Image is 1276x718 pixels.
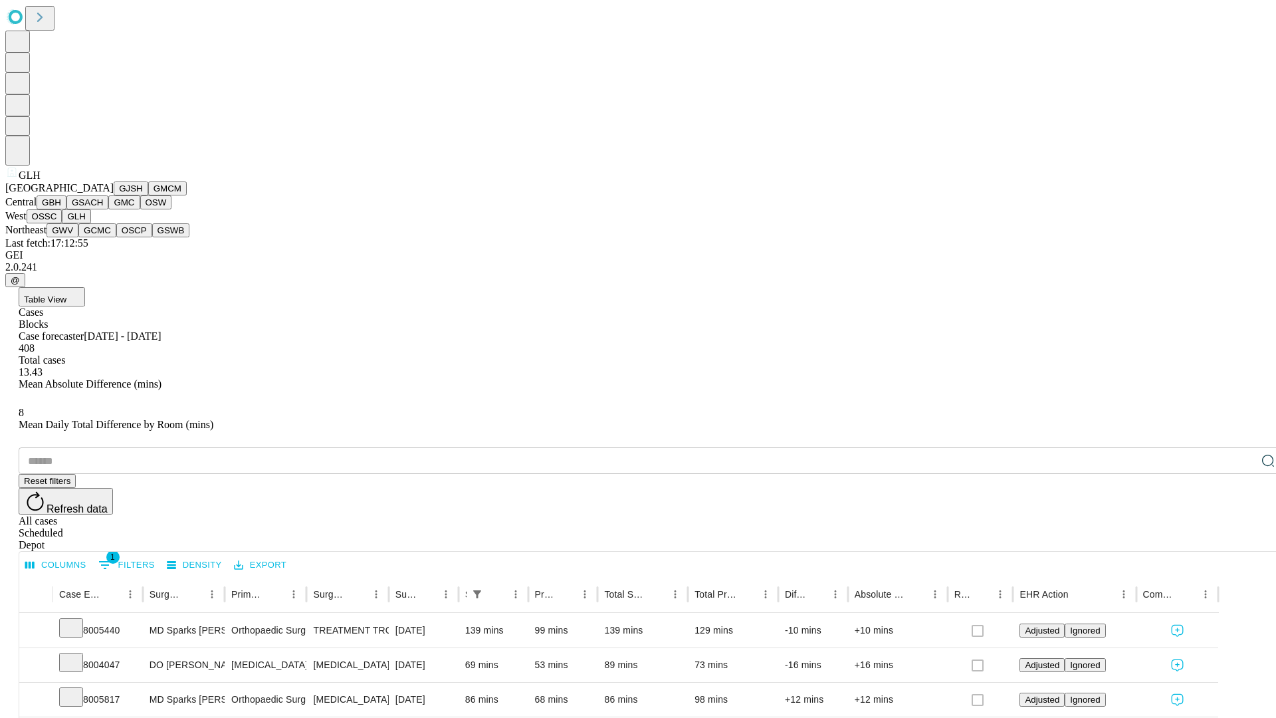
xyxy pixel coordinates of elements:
button: Menu [367,585,385,604]
button: Menu [991,585,1010,604]
button: Menu [203,585,221,604]
span: Adjusted [1025,626,1059,636]
div: -16 mins [785,648,841,682]
span: Ignored [1070,695,1100,705]
button: Sort [972,585,991,604]
div: GEI [5,249,1271,261]
button: Expand [26,689,46,712]
button: GBH [37,195,66,209]
div: [MEDICAL_DATA] LEG,KNEE, ANKLE DEEP [313,683,381,717]
div: 99 mins [535,614,591,648]
div: +10 mins [855,614,941,648]
button: Sort [102,585,121,604]
button: Refresh data [19,488,113,515]
button: OSCP [116,223,152,237]
button: Select columns [22,555,90,576]
span: Refresh data [47,503,108,515]
div: Predicted In Room Duration [535,589,556,600]
span: Central [5,196,37,207]
button: Sort [184,585,203,604]
div: +16 mins [855,648,941,682]
button: GSACH [66,195,108,209]
button: Density [163,555,225,576]
span: Mean Absolute Difference (mins) [19,378,161,390]
button: Sort [488,585,506,604]
button: Ignored [1065,693,1105,707]
div: 98 mins [694,683,772,717]
div: [DATE] [395,683,452,717]
button: Adjusted [1019,693,1065,707]
button: Sort [557,585,576,604]
div: [DATE] [395,614,452,648]
div: EHR Action [1019,589,1068,600]
div: 8004047 [59,648,136,682]
div: MD Sparks [PERSON_NAME] Md [150,683,218,717]
div: Orthopaedic Surgery [231,614,300,648]
div: 8005440 [59,614,136,648]
span: 1 [106,550,120,564]
button: Expand [26,654,46,677]
span: @ [11,275,20,285]
button: Menu [121,585,140,604]
button: Menu [666,585,685,604]
div: Orthopaedic Surgery [231,683,300,717]
button: Adjusted [1019,624,1065,638]
div: Resolved in EHR [954,589,972,600]
button: GJSH [114,181,148,195]
button: Sort [647,585,666,604]
div: Absolute Difference [855,589,906,600]
button: Menu [576,585,594,604]
div: +12 mins [855,683,941,717]
div: 8005817 [59,683,136,717]
button: Menu [437,585,455,604]
span: Adjusted [1025,660,1059,670]
div: 86 mins [465,683,522,717]
button: GSWB [152,223,190,237]
button: Sort [418,585,437,604]
div: Comments [1143,589,1176,600]
div: 68 mins [535,683,591,717]
div: TREATMENT TROCHANTERIC [MEDICAL_DATA] FRACTURE INTERMEDULLARY ROD [313,614,381,648]
span: Last fetch: 17:12:55 [5,237,88,249]
div: Surgeon Name [150,589,183,600]
button: OSSC [27,209,62,223]
div: +12 mins [785,683,841,717]
div: Surgery Date [395,589,417,600]
button: Export [231,555,290,576]
span: West [5,210,27,221]
span: Adjusted [1025,695,1059,705]
div: 69 mins [465,648,522,682]
button: Ignored [1065,658,1105,672]
span: Ignored [1070,626,1100,636]
div: [MEDICAL_DATA] LEG,KNEE, ANKLE DEEP [313,648,381,682]
button: Reset filters [19,474,76,488]
span: Reset filters [24,476,70,486]
div: 1 active filter [468,585,486,604]
div: DO [PERSON_NAME] Do [150,648,218,682]
span: Case forecaster [19,330,84,342]
button: GWV [47,223,78,237]
span: 13.43 [19,366,43,378]
span: Northeast [5,224,47,235]
div: 89 mins [604,648,681,682]
span: Total cases [19,354,65,366]
span: Table View [24,295,66,304]
span: [GEOGRAPHIC_DATA] [5,182,114,193]
div: 139 mins [465,614,522,648]
div: [DATE] [395,648,452,682]
span: GLH [19,170,41,181]
div: -10 mins [785,614,841,648]
button: Menu [506,585,525,604]
span: 408 [19,342,35,354]
div: Total Predicted Duration [694,589,736,600]
button: Adjusted [1019,658,1065,672]
span: Ignored [1070,660,1100,670]
button: Expand [26,620,46,643]
span: [DATE] - [DATE] [84,330,161,342]
button: Menu [826,585,845,604]
button: Menu [926,585,944,604]
button: Menu [284,585,303,604]
button: OSW [140,195,172,209]
button: Sort [266,585,284,604]
button: Menu [1196,585,1215,604]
